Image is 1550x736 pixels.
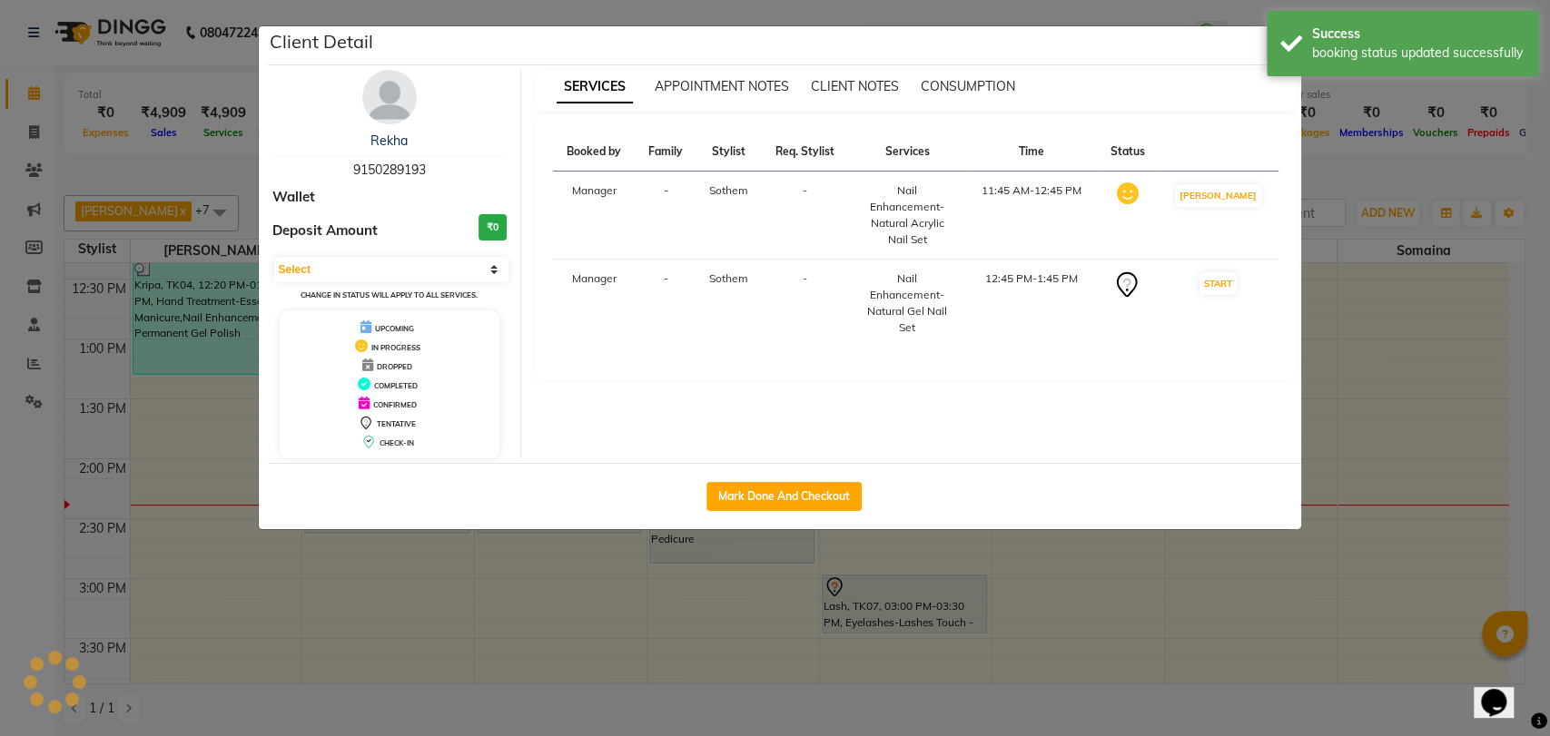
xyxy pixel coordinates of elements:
[380,438,414,447] span: CHECK-IN
[966,132,1097,172] th: Time
[1200,272,1237,295] button: START
[762,172,849,260] td: -
[272,221,378,241] span: Deposit Amount
[1474,663,1532,718] iframe: chat widget
[375,324,414,333] span: UPCOMING
[706,482,862,511] button: Mark Done And Checkout
[1312,44,1525,63] div: booking status updated successfully
[966,172,1097,260] td: 11:45 AM-12:45 PM
[377,362,412,371] span: DROPPED
[371,343,420,352] span: IN PROGRESS
[859,182,954,248] div: Nail Enhancement-Natural Acrylic Nail Set
[921,78,1015,94] span: CONSUMPTION
[553,132,636,172] th: Booked by
[301,290,478,299] small: Change in status will apply to all services.
[636,132,696,172] th: Family
[272,187,315,208] span: Wallet
[636,260,696,348] td: -
[1312,25,1525,44] div: Success
[762,132,849,172] th: Req. Stylist
[709,183,748,197] span: Sothem
[859,270,954,336] div: Nail Enhancement-Natural Gel Nail Set
[553,172,636,260] td: Manager
[374,381,418,390] span: COMPLETED
[655,78,789,94] span: APPOINTMENT NOTES
[1175,184,1261,207] button: [PERSON_NAME]
[353,162,426,178] span: 9150289193
[557,71,633,103] span: SERVICES
[848,132,965,172] th: Services
[377,419,416,428] span: TENTATIVE
[370,132,408,149] a: Rekha
[270,28,373,55] h5: Client Detail
[479,214,507,240] h3: ₹0
[696,132,761,172] th: Stylist
[373,400,417,409] span: CONFIRMED
[553,260,636,348] td: Manager
[1097,132,1158,172] th: Status
[362,70,417,124] img: avatar
[966,260,1097,348] td: 12:45 PM-1:45 PM
[762,260,849,348] td: -
[636,172,696,260] td: -
[709,271,748,285] span: Sothem
[811,78,899,94] span: CLIENT NOTES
